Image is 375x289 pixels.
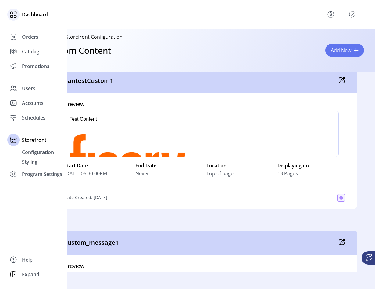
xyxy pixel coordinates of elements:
[22,99,44,107] span: Accounts
[277,170,298,177] span: 13 Pages
[5,5,269,93] body: Rich Text Area. Press ALT-0 for help.
[5,5,269,12] body: Rich Text Area. Press ALT-0 for help.
[64,170,107,177] span: [DATE] 06:30:00PM
[64,262,84,273] h5: Preview
[331,47,351,54] span: Add New
[22,271,39,278] span: Expand
[206,162,274,169] label: Location
[22,62,49,70] span: Promotions
[5,5,269,12] p: test
[135,162,203,169] label: End Date
[22,114,45,121] span: Schedules
[65,111,338,157] iframe: Rich Text Area
[22,85,35,92] span: Users
[64,100,84,111] h5: Preview
[48,33,123,41] p: Back to Storefront Configuration
[64,238,119,247] p: custom_message1
[277,162,345,169] label: Displaying on
[5,5,269,87] body: Rich Text Area. Press ALT-0 for help.
[22,33,38,41] span: Orders
[22,48,39,55] span: Catalog
[22,148,54,156] span: Configuration
[5,5,269,92] p: Custom Content - [URL][DOMAIN_NAME]
[347,9,357,19] button: Publisher Panel
[22,158,37,166] span: Styling
[326,9,336,19] button: menu
[22,170,62,178] span: Program Settings
[64,194,107,202] p: Date Created: [DATE]
[325,44,364,57] button: Add New
[64,162,132,169] label: Start Date
[22,256,33,263] span: Help
[5,5,269,12] div: Test
[45,44,111,57] h3: Custom Content
[5,5,269,12] p: test1
[22,136,46,144] span: Storefront
[22,11,48,18] span: Dashboard
[64,76,113,85] p: SantestCustom1
[5,5,269,12] div: Test Content
[206,170,234,177] span: Top of page
[5,5,269,12] p: sandtest
[5,5,269,92] body: Rich Text Area. Press ALT-0 for help.
[135,170,149,177] span: Never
